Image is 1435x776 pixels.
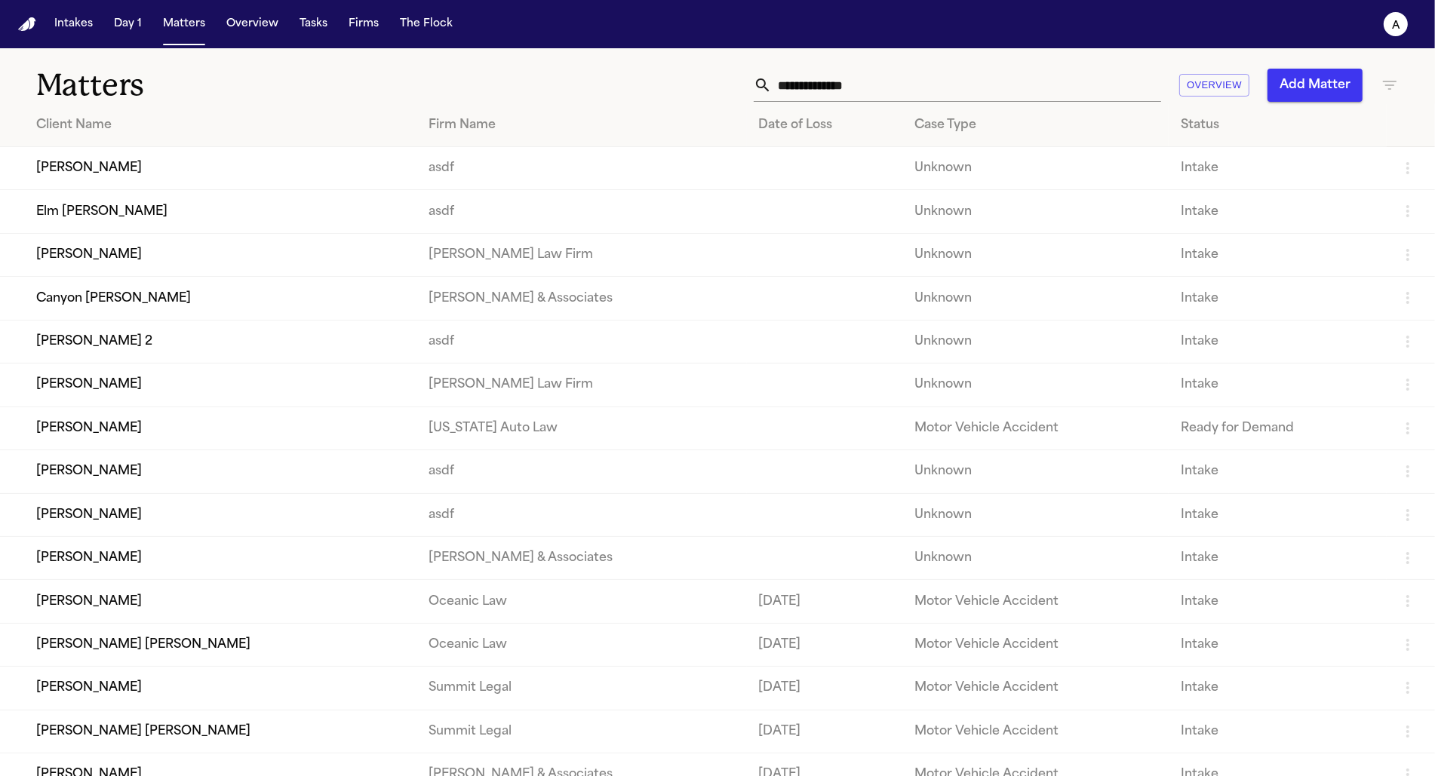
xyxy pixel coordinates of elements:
[902,667,1169,710] td: Motor Vehicle Accident
[759,116,890,134] div: Date of Loss
[1169,406,1387,449] td: Ready for Demand
[394,11,459,38] button: The Flock
[1179,74,1249,97] button: Overview
[293,11,333,38] button: Tasks
[902,277,1169,320] td: Unknown
[1169,233,1387,276] td: Intake
[108,11,148,38] button: Day 1
[747,623,902,666] td: [DATE]
[902,320,1169,363] td: Unknown
[1169,536,1387,579] td: Intake
[1169,493,1387,536] td: Intake
[1169,277,1387,320] td: Intake
[18,17,36,32] a: Home
[1169,623,1387,666] td: Intake
[18,17,36,32] img: Finch Logo
[1169,667,1387,710] td: Intake
[416,623,747,666] td: Oceanic Law
[1169,580,1387,623] td: Intake
[416,277,747,320] td: [PERSON_NAME] & Associates
[416,190,747,233] td: asdf
[36,116,404,134] div: Client Name
[747,667,902,710] td: [DATE]
[36,66,432,104] h1: Matters
[343,11,385,38] button: Firms
[416,363,747,406] td: [PERSON_NAME] Law Firm
[747,580,902,623] td: [DATE]
[416,536,747,579] td: [PERSON_NAME] & Associates
[902,580,1169,623] td: Motor Vehicle Accident
[1268,69,1363,102] button: Add Matter
[416,493,747,536] td: asdf
[416,147,747,190] td: asdf
[902,623,1169,666] td: Motor Vehicle Accident
[416,580,747,623] td: Oceanic Law
[429,116,735,134] div: Firm Name
[902,233,1169,276] td: Unknown
[416,710,747,753] td: Summit Legal
[1169,710,1387,753] td: Intake
[1169,190,1387,233] td: Intake
[416,450,747,493] td: asdf
[902,450,1169,493] td: Unknown
[416,667,747,710] td: Summit Legal
[902,710,1169,753] td: Motor Vehicle Accident
[220,11,284,38] button: Overview
[902,147,1169,190] td: Unknown
[902,190,1169,233] td: Unknown
[902,536,1169,579] td: Unknown
[48,11,99,38] button: Intakes
[747,710,902,753] td: [DATE]
[902,493,1169,536] td: Unknown
[902,363,1169,406] td: Unknown
[1181,116,1375,134] div: Status
[914,116,1157,134] div: Case Type
[416,320,747,363] td: asdf
[416,233,747,276] td: [PERSON_NAME] Law Firm
[1169,320,1387,363] td: Intake
[416,406,747,449] td: [US_STATE] Auto Law
[902,406,1169,449] td: Motor Vehicle Accident
[157,11,211,38] button: Matters
[1169,147,1387,190] td: Intake
[1169,450,1387,493] td: Intake
[1169,363,1387,406] td: Intake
